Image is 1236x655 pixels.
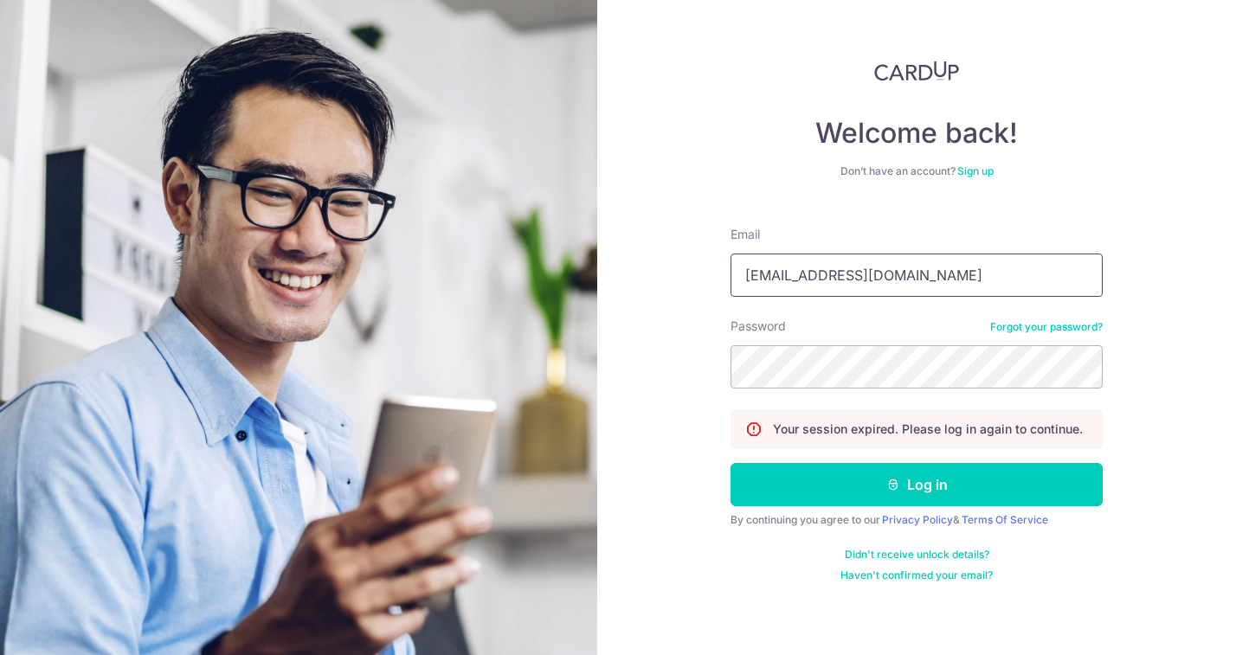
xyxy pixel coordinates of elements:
[731,513,1103,527] div: By continuing you agree to our &
[845,548,989,562] a: Didn't receive unlock details?
[962,513,1048,526] a: Terms Of Service
[773,421,1083,438] p: Your session expired. Please log in again to continue.
[957,164,994,177] a: Sign up
[731,226,760,243] label: Email
[731,254,1103,297] input: Enter your Email
[882,513,953,526] a: Privacy Policy
[874,61,959,81] img: CardUp Logo
[731,463,1103,506] button: Log in
[731,116,1103,151] h4: Welcome back!
[990,320,1103,334] a: Forgot your password?
[731,164,1103,178] div: Don’t have an account?
[731,318,786,335] label: Password
[840,568,993,582] a: Haven't confirmed your email?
